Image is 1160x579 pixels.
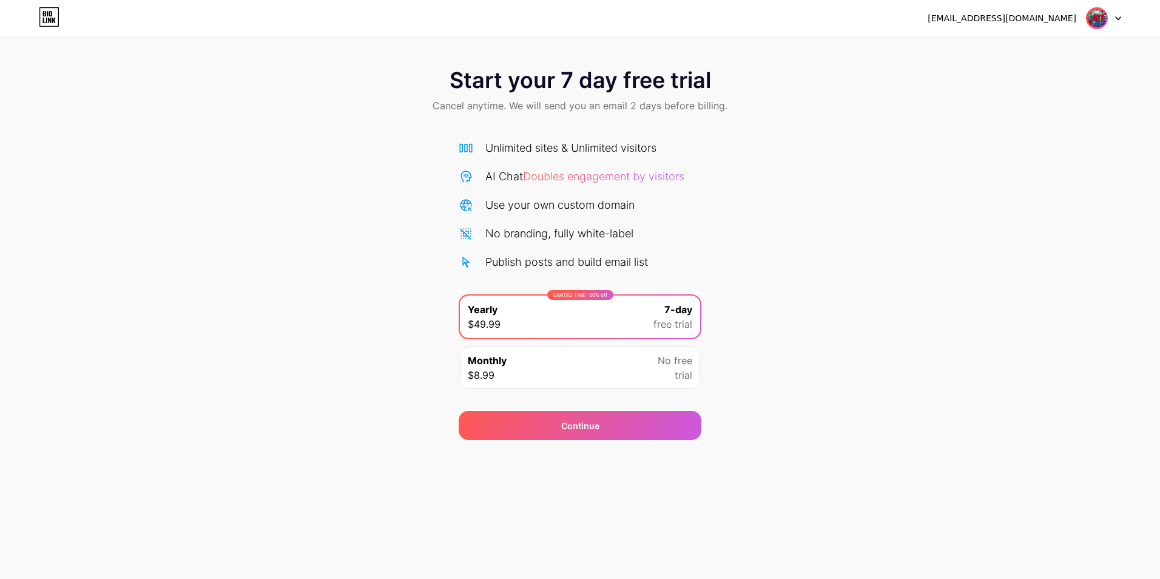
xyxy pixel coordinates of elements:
span: Monthly [468,353,507,368]
span: Continue [561,419,599,432]
span: No free [658,353,692,368]
span: $8.99 [468,368,494,382]
span: 7-day [664,302,692,317]
img: jmmultiservices [1085,7,1108,30]
div: Publish posts and build email list [485,254,648,270]
div: No branding, fully white-label [485,225,633,242]
span: trial [675,368,692,382]
div: Use your own custom domain [485,197,635,213]
span: $49.99 [468,317,501,331]
div: Unlimited sites & Unlimited visitors [485,140,656,156]
div: AI Chat [485,168,684,185]
span: free trial [653,317,692,331]
div: LIMITED TIME : 50% off [547,290,613,300]
span: Cancel anytime. We will send you an email 2 days before billing. [433,98,727,113]
span: Yearly [468,302,497,317]
span: Start your 7 day free trial [450,68,711,92]
span: Doubles engagement by visitors [523,170,684,183]
div: [EMAIL_ADDRESS][DOMAIN_NAME] [928,12,1076,25]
